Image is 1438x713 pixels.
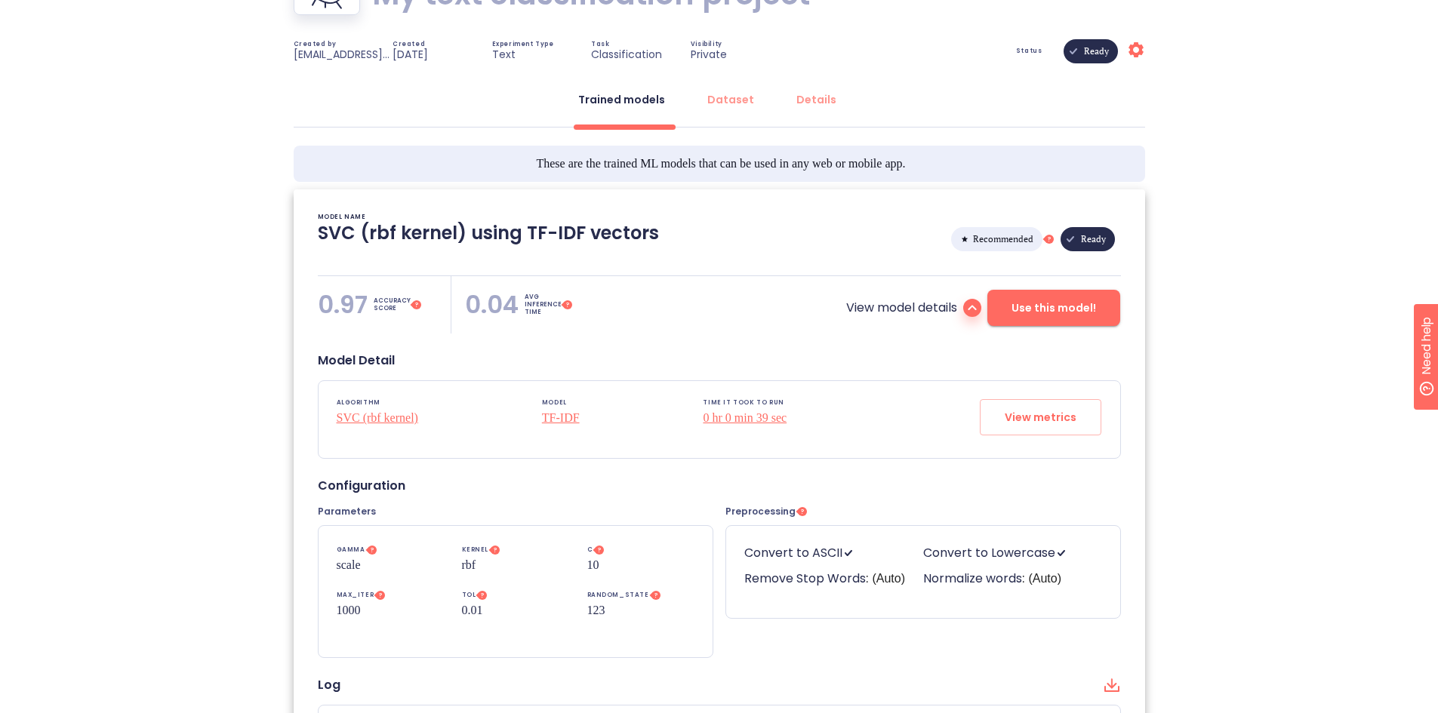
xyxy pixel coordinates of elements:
[337,409,418,427] p: SVC (rbf kernel)
[980,399,1101,435] button: View metrics
[337,592,374,599] p: MAX_ITER
[370,546,373,555] tspan: ?
[923,544,1055,562] p: Convert to Lowercase
[318,214,366,221] p: MODEL NAME
[703,409,787,427] p: 0 hr 0 min 39 sec
[494,546,497,555] tspan: ?
[1005,408,1076,427] span: View metrics
[566,301,569,309] tspan: ?
[492,48,516,61] p: Text
[744,570,866,588] p: Remove Stop Words
[987,290,1120,326] button: Use this model!
[591,48,662,61] p: Classification
[462,592,476,599] p: TOL
[481,592,484,600] tspan: ?
[337,546,365,554] p: GAMMA
[318,221,659,257] p: SVC (rbf kernel) using TF-IDF vectors
[587,601,605,619] p: 123
[462,601,483,619] p: 0.01
[578,92,665,107] div: Trained models
[598,546,601,555] tspan: ?
[294,48,392,61] p: [EMAIL_ADDRESS][DOMAIN_NAME]
[1047,235,1050,244] tspan: ?
[393,48,428,61] p: [DATE]
[1012,299,1096,318] span: Use this model!
[1022,572,1061,585] span: : (Auto)
[542,399,580,407] p: MODEL
[587,592,649,599] p: RANDOM_STATE
[1016,48,1042,54] span: Status
[923,570,1022,588] p: Normalize words
[1072,185,1115,293] span: Ready
[337,556,361,574] p: scale
[414,301,417,309] tspan: ?
[866,572,905,585] span: : (Auto)
[393,41,425,48] span: Created
[465,290,519,320] p: 0.04
[707,92,754,107] div: Dataset
[691,48,727,61] p: Private
[318,478,405,493] p: Configuration
[691,41,722,48] span: Visibility
[318,506,376,518] p: Parameters
[337,399,418,407] p: ALGORITHM
[318,290,368,320] p: 0.97
[379,592,382,600] tspan: ?
[525,293,561,316] p: AVG INFERENCE TIME
[846,299,957,317] p: View model details
[374,297,410,312] p: ACCURACY SCORE
[337,601,361,619] p: 1000
[796,92,836,107] div: Details
[462,546,489,554] p: KERNEL
[536,155,905,173] span: These are the trained ML models that can be used in any web or mobile app.
[318,353,395,368] p: Model Detail
[587,546,593,554] p: C
[703,399,787,407] p: TIME IT TOOK TO RUN
[964,185,1042,293] span: Recommended
[654,592,657,600] tspan: ?
[542,409,580,427] p: TF-IDF
[587,556,599,574] p: 10
[318,678,340,693] p: Log
[462,556,476,574] p: rbf
[492,41,554,48] span: Experiment Type
[725,506,796,518] p: Preprocessing
[294,41,337,48] span: Created by
[35,4,93,22] span: Need help
[744,544,842,562] p: Convert to ASCII
[800,508,803,516] tspan: ?
[591,41,609,48] span: Task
